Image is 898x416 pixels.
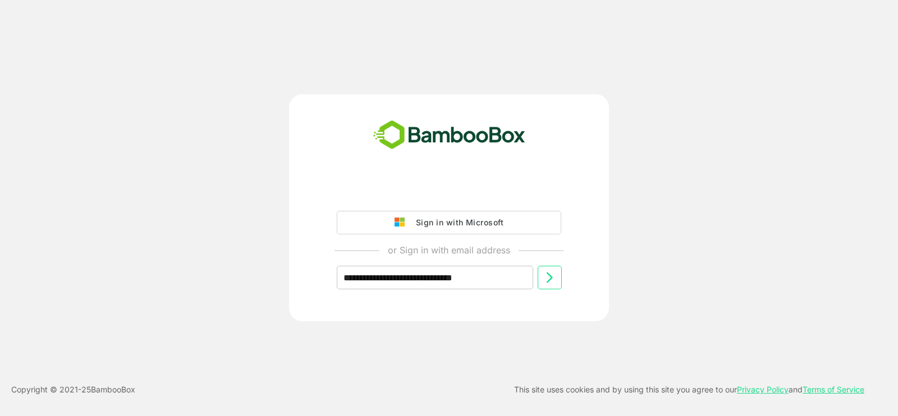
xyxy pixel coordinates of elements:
img: bamboobox [367,117,532,154]
div: Sign in with Microsoft [410,215,503,230]
p: or Sign in with email address [388,243,510,257]
a: Privacy Policy [737,385,789,394]
p: Copyright © 2021- 25 BambooBox [11,383,135,396]
p: This site uses cookies and by using this site you agree to our and [514,383,864,396]
iframe: Sign in with Google Button [331,179,567,204]
img: google [395,218,410,228]
button: Sign in with Microsoft [337,211,561,234]
a: Terms of Service [803,385,864,394]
